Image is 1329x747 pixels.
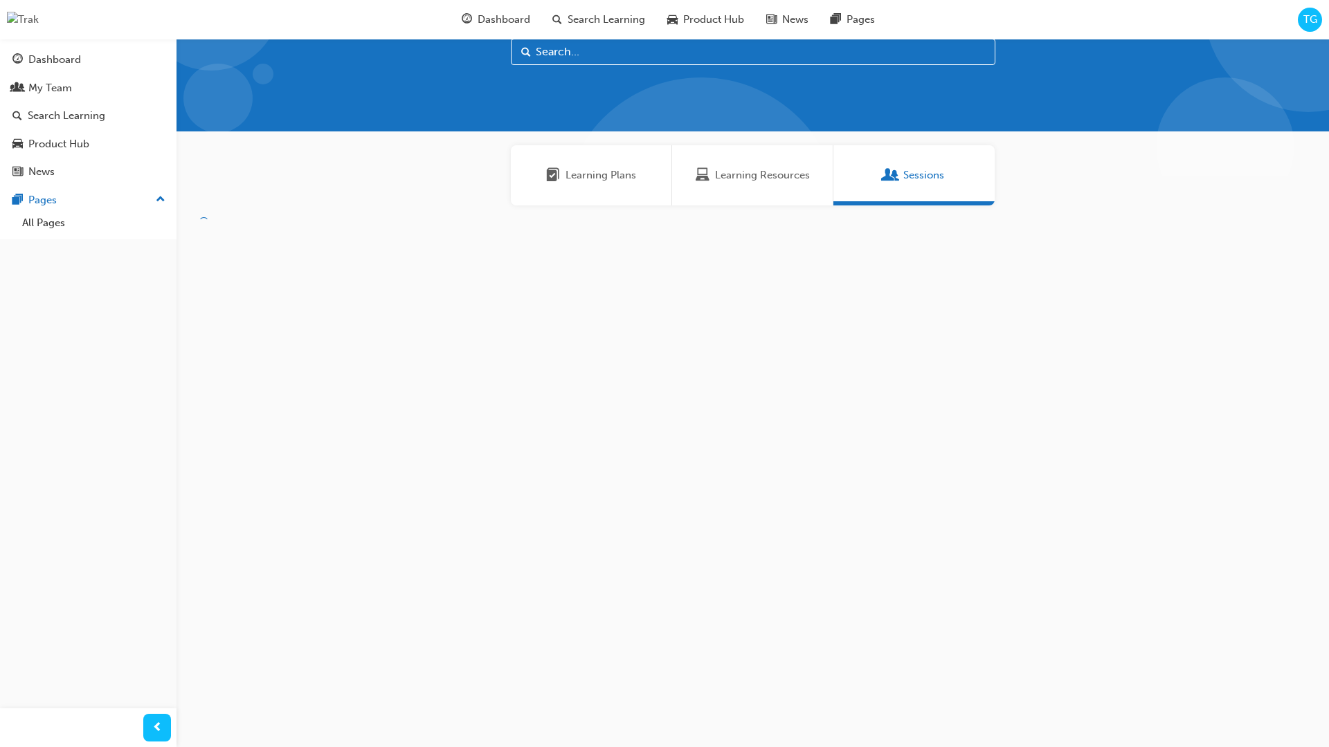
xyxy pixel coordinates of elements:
div: Pages [28,192,57,208]
div: My Team [28,80,72,96]
span: Product Hub [683,12,744,28]
span: prev-icon [152,719,163,737]
a: search-iconSearch Learning [541,6,656,34]
span: Sessions [884,167,898,183]
a: My Team [6,75,171,101]
a: News [6,159,171,185]
img: Trak [7,12,39,28]
a: All Pages [17,212,171,234]
span: Learning Resources [696,167,709,183]
span: news-icon [12,166,23,178]
span: car-icon [12,138,23,151]
a: pages-iconPages [820,6,886,34]
span: pages-icon [12,194,23,207]
span: Learning Plans [546,167,560,183]
a: SessionsSessions [833,145,995,205]
span: Search Learning [568,12,645,28]
span: News [782,12,808,28]
span: news-icon [766,11,777,28]
a: Product Hub [6,131,171,157]
a: Learning PlansLearning Plans [511,145,672,205]
span: pages-icon [831,11,841,28]
a: car-iconProduct Hub [656,6,755,34]
input: Search... [511,39,995,65]
div: Search Learning [28,108,105,124]
button: Pages [6,187,171,213]
a: Dashboard [6,47,171,73]
span: TG [1303,12,1317,28]
span: up-icon [156,191,165,209]
a: news-iconNews [755,6,820,34]
span: car-icon [667,11,678,28]
span: Dashboard [478,12,530,28]
div: News [28,164,55,180]
span: people-icon [12,82,23,95]
span: guage-icon [462,11,472,28]
a: guage-iconDashboard [451,6,541,34]
span: Search [521,44,531,60]
span: Learning Plans [566,167,636,183]
a: Search Learning [6,103,171,129]
button: TG [1298,8,1322,32]
button: DashboardMy TeamSearch LearningProduct HubNews [6,44,171,187]
span: Sessions [903,167,944,183]
span: Pages [847,12,875,28]
a: Learning ResourcesLearning Resources [672,145,833,205]
span: Learning Resources [715,167,810,183]
div: Dashboard [28,52,81,68]
span: search-icon [12,110,22,122]
span: search-icon [552,11,562,28]
span: guage-icon [12,54,23,66]
div: Product Hub [28,136,89,152]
